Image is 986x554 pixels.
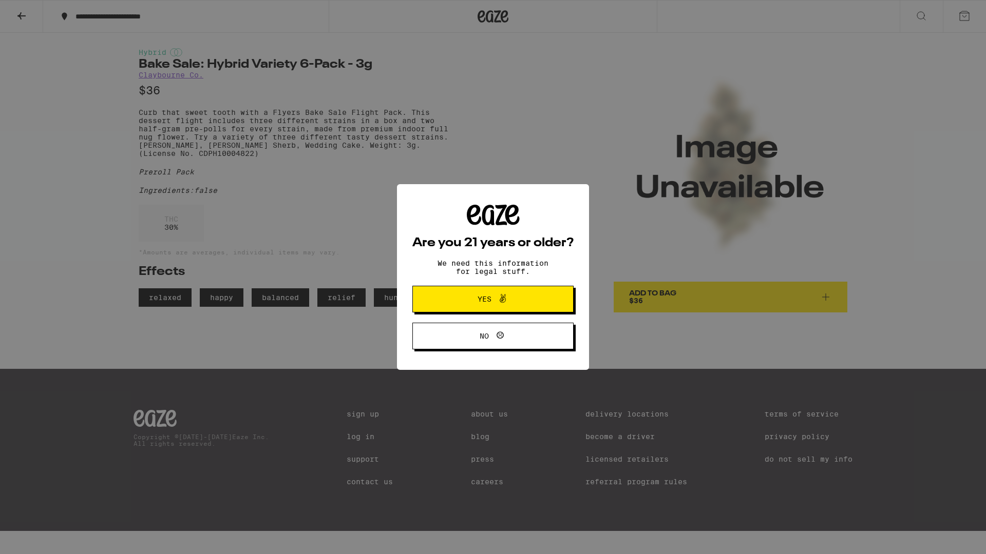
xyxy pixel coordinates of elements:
button: Yes [412,286,574,312]
button: No [412,323,574,349]
span: No [480,332,489,340]
iframe: Opens a widget where you can find more information [922,523,976,549]
span: Yes [478,295,491,303]
h2: Are you 21 years or older? [412,237,574,249]
p: We need this information for legal stuff. [429,259,557,275]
